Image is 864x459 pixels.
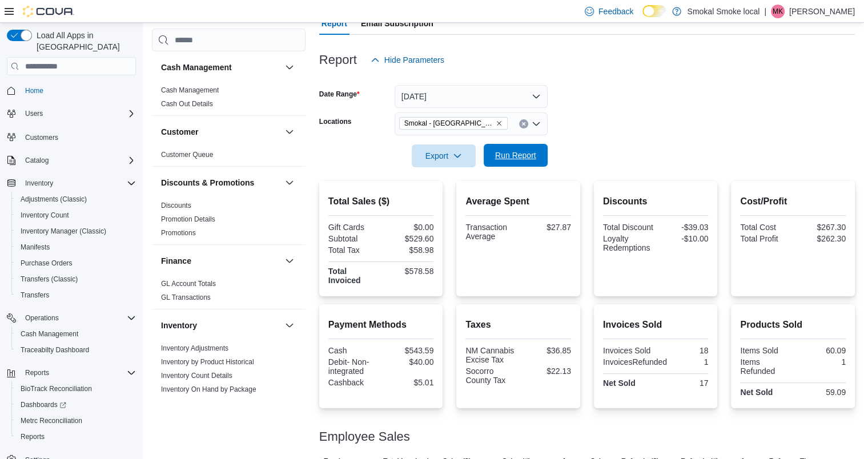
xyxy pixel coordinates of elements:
div: 18 [658,346,708,355]
span: Traceabilty Dashboard [21,345,89,355]
button: BioTrack Reconciliation [11,381,140,397]
button: Reports [21,366,54,380]
span: Reports [16,430,136,444]
a: GL Transactions [161,293,211,301]
span: Home [21,83,136,98]
div: $543.59 [383,346,433,355]
button: Hide Parameters [366,49,449,71]
h3: Discounts & Promotions [161,177,254,188]
span: Inventory [25,179,53,188]
label: Date Range [319,90,360,99]
h3: Finance [161,255,191,267]
div: Loyalty Redemptions [603,234,653,252]
span: Customer Queue [161,150,213,159]
a: GL Account Totals [161,280,216,288]
button: Cash Management [11,326,140,342]
span: Cash Management [21,329,78,339]
div: $36.85 [521,346,571,355]
div: Gift Cards [328,223,379,232]
a: Adjustments (Classic) [16,192,91,206]
div: $22.13 [521,367,571,376]
span: Operations [21,311,136,325]
div: Socorro County Tax [465,367,516,385]
div: 59.09 [795,388,846,397]
span: Inventory Adjustments [161,344,228,353]
h2: Average Spent [465,195,571,208]
span: Email Subscription [361,12,433,35]
span: Promotions [161,228,196,237]
div: Total Cost [740,223,790,232]
a: Home [21,84,48,98]
span: Adjustments (Classic) [21,195,87,204]
span: Transfers [16,288,136,302]
div: Cashback [328,378,379,387]
a: Cash Management [16,327,83,341]
h2: Products Sold [740,318,846,332]
button: Finance [161,255,280,267]
button: Cash Management [161,62,280,73]
span: Feedback [598,6,633,17]
button: Discounts & Promotions [283,176,296,190]
div: Discounts & Promotions [152,199,306,244]
button: Purchase Orders [11,255,140,271]
div: Total Discount [603,223,653,232]
a: Reports [16,430,49,444]
a: Cash Out Details [161,100,213,108]
div: $27.87 [521,223,571,232]
h3: Inventory [161,320,197,331]
button: Customers [2,128,140,145]
span: Customers [21,130,136,144]
button: Clear input [519,119,528,128]
a: Traceabilty Dashboard [16,343,94,357]
span: Users [25,109,43,118]
div: Transaction Average [465,223,516,241]
span: Metrc Reconciliation [21,416,82,425]
span: Promotion Details [161,215,215,224]
span: Inventory [21,176,136,190]
div: Cash [328,346,379,355]
div: $267.30 [795,223,846,232]
div: 60.09 [795,346,846,355]
button: Reports [11,429,140,445]
div: Invoices Sold [603,346,653,355]
span: Cash Out Details [161,99,213,108]
span: Run Report [495,150,536,161]
span: Inventory Count [16,208,136,222]
button: Open list of options [532,119,541,128]
span: Cash Management [16,327,136,341]
button: Reports [2,365,140,381]
span: Load All Apps in [GEOGRAPHIC_DATA] [32,30,136,53]
button: Remove Smokal - Socorro from selection in this group [496,120,503,127]
span: Inventory Count Details [161,371,232,380]
span: GL Account Totals [161,279,216,288]
a: Transfers (Classic) [16,272,82,286]
span: Discounts [161,201,191,210]
span: Dashboards [21,400,66,409]
div: Subtotal [328,234,379,243]
p: Smokal Smoke local [687,5,759,18]
span: Inventory Manager (Classic) [21,227,106,236]
h2: Invoices Sold [603,318,709,332]
h2: Taxes [465,318,571,332]
span: Purchase Orders [21,259,73,268]
button: Catalog [2,152,140,168]
a: Inventory On Hand by Package [161,385,256,393]
span: Manifests [21,243,50,252]
a: Purchase Orders [16,256,77,270]
span: Purchase Orders [16,256,136,270]
h2: Total Sales ($) [328,195,434,208]
button: Catalog [21,154,53,167]
div: 1 [795,357,846,367]
button: Traceabilty Dashboard [11,342,140,358]
strong: Net Sold [603,379,636,388]
button: Users [2,106,140,122]
img: Cova [23,6,74,17]
span: BioTrack Reconciliation [21,384,92,393]
h3: Report [319,53,357,67]
span: Inventory On Hand by Package [161,385,256,394]
a: Manifests [16,240,54,254]
a: Inventory Count Details [161,372,232,380]
span: Home [25,86,43,95]
button: Inventory [283,319,296,332]
a: Inventory by Product Historical [161,358,254,366]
